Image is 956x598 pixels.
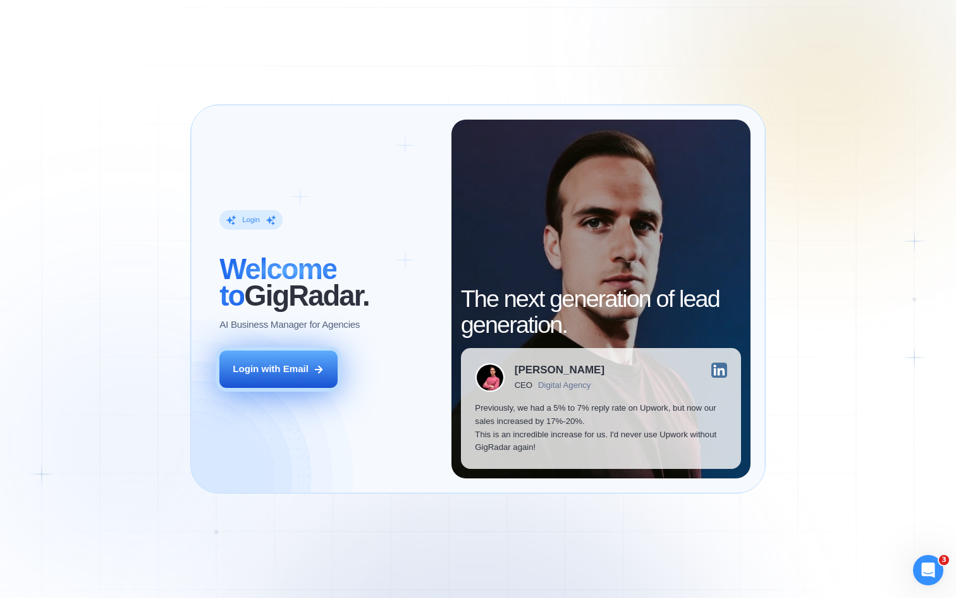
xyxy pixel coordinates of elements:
[242,215,260,225] div: Login
[219,318,360,332] p: AI Business Manager for Agencies
[515,364,604,375] div: [PERSON_NAME]
[939,555,949,565] span: 3
[515,380,532,390] div: CEO
[219,351,338,388] button: Login with Email
[538,380,591,390] div: Digital Agency
[233,363,309,376] div: Login with Email
[219,253,336,312] span: Welcome to
[461,286,742,339] h2: The next generation of lead generation.
[475,402,726,454] p: Previously, we had a 5% to 7% reply rate on Upwork, but now our sales increased by 17%-20%. This ...
[913,555,943,585] iframe: Intercom live chat
[219,256,437,309] h2: ‍ GigRadar.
